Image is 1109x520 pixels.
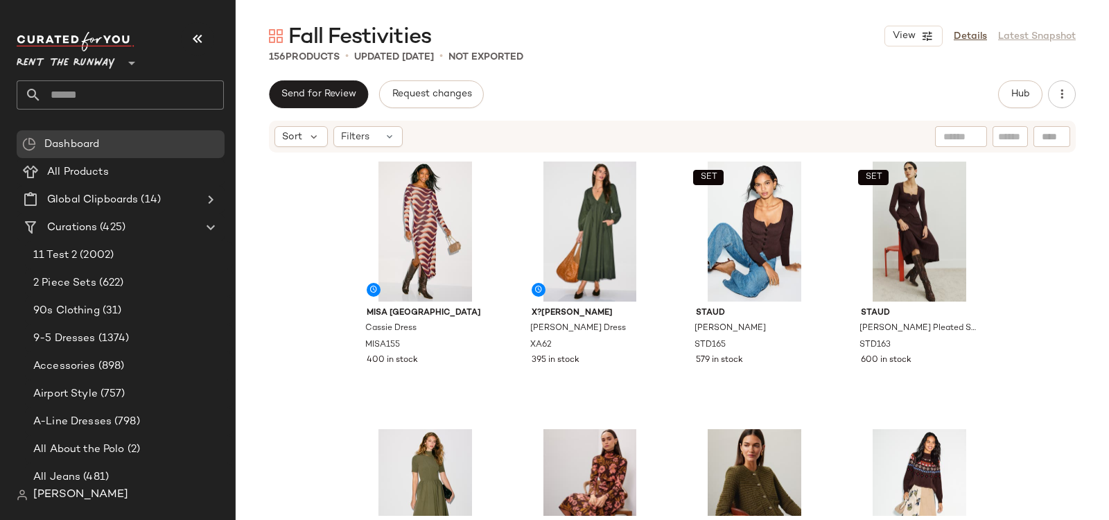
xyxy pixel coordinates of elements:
[96,358,125,374] span: (898)
[97,220,125,236] span: (425)
[685,162,824,302] img: STD165.jpg
[33,275,96,291] span: 2 Piece Sets
[859,339,891,352] span: STD163
[33,331,96,347] span: 9-5 Dresses
[954,29,987,44] a: Details
[22,137,36,151] img: svg%3e
[33,469,80,485] span: All Jeans
[695,339,726,352] span: STD165
[33,358,96,374] span: Accessories
[33,303,100,319] span: 90s Clothing
[44,137,99,153] span: Dashboard
[354,50,434,64] p: updated [DATE]
[341,130,369,144] span: Filters
[288,24,431,51] span: Fall Festivities
[281,89,356,100] span: Send for Review
[356,162,495,302] img: MISA155.jpg
[80,469,109,485] span: (481)
[138,192,161,208] span: (14)
[367,354,418,367] span: 400 in stock
[17,32,134,51] img: cfy_white_logo.C9jOOHJF.svg
[367,307,484,320] span: MISA [GEOGRAPHIC_DATA]
[269,52,286,62] span: 156
[17,489,28,501] img: svg%3e
[96,275,124,291] span: (622)
[47,164,109,180] span: All Products
[530,322,626,335] span: [PERSON_NAME] Dress
[33,414,112,430] span: A-Line Dresses
[861,354,911,367] span: 600 in stock
[269,50,340,64] div: Products
[700,173,717,182] span: SET
[47,220,97,236] span: Curations
[864,173,882,182] span: SET
[269,29,283,43] img: svg%3e
[532,307,649,320] span: X?[PERSON_NAME]
[439,49,443,65] span: •
[391,89,471,100] span: Request changes
[100,303,122,319] span: (31)
[269,80,368,108] button: Send for Review
[448,50,523,64] p: Not Exported
[47,192,138,208] span: Global Clipboards
[98,386,125,402] span: (757)
[365,339,400,352] span: MISA155
[33,248,77,263] span: 11 Test 2
[379,80,483,108] button: Request changes
[282,130,302,144] span: Sort
[998,80,1042,108] button: Hub
[884,26,943,46] button: View
[125,442,140,458] span: (2)
[858,170,889,185] button: SET
[696,307,813,320] span: Staud
[17,47,115,72] span: Rent the Runway
[96,331,130,347] span: (1374)
[850,162,989,302] img: STD163.jpg
[345,49,349,65] span: •
[77,248,114,263] span: (2002)
[861,307,978,320] span: Staud
[112,414,140,430] span: (798)
[696,354,743,367] span: 579 in stock
[33,386,98,402] span: Airport Style
[530,339,552,352] span: XA62
[33,442,125,458] span: All About the Polo
[859,322,977,335] span: [PERSON_NAME] Pleated Skirt
[1011,89,1030,100] span: Hub
[521,162,660,302] img: XA62.jpg
[33,487,128,503] span: [PERSON_NAME]
[695,322,766,335] span: [PERSON_NAME]
[532,354,579,367] span: 395 in stock
[892,31,916,42] span: View
[693,170,724,185] button: SET
[365,322,417,335] span: Cassie Dress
